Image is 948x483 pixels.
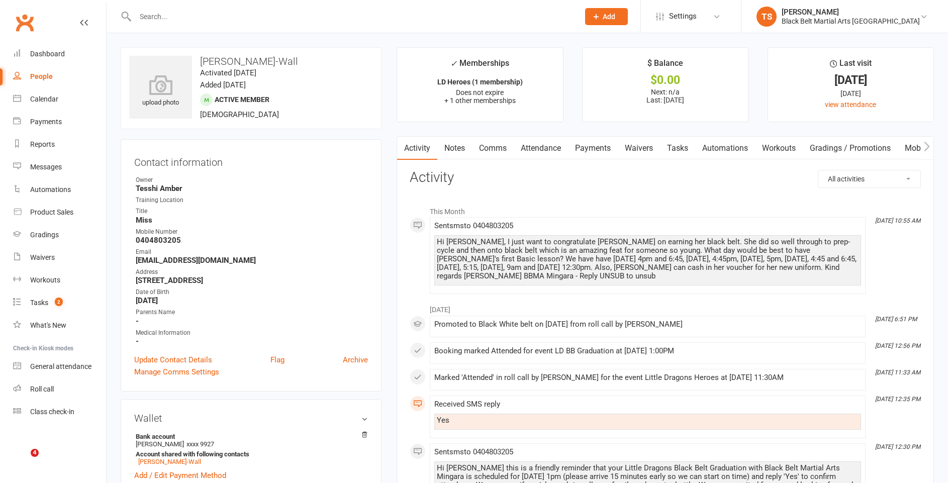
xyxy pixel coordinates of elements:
[136,175,368,185] div: Owner
[830,57,872,75] div: Last visit
[437,416,859,425] div: Yes
[777,75,924,85] div: [DATE]
[777,88,924,99] div: [DATE]
[134,354,212,366] a: Update Contact Details
[410,201,921,217] li: This Month
[30,208,73,216] div: Product Sales
[13,156,106,178] a: Messages
[434,400,861,409] div: Received SMS reply
[30,163,62,171] div: Messages
[13,269,106,292] a: Workouts
[30,118,62,126] div: Payments
[437,137,472,160] a: Notes
[756,7,777,27] div: TS
[186,440,214,448] span: xxxx 9927
[434,347,861,355] div: Booking marked Attended for event LD BB Graduation at [DATE] 1:00PM
[13,314,106,337] a: What's New
[875,443,920,450] i: [DATE] 12:30 PM
[136,328,368,338] div: Medical Information
[30,385,54,393] div: Roll call
[875,396,920,403] i: [DATE] 12:35 PM
[450,59,457,68] i: ✓
[875,369,920,376] i: [DATE] 11:33 AM
[136,450,363,458] strong: Account shared with following contacts
[136,236,368,245] strong: 0404803205
[136,247,368,257] div: Email
[136,308,368,317] div: Parents Name
[397,137,437,160] a: Activity
[55,298,63,306] span: 2
[12,10,37,35] a: Clubworx
[434,373,861,382] div: Marked 'Attended' in roll call by [PERSON_NAME] for the event Little Dragons Heroes at [DATE] 11:...
[410,170,921,185] h3: Activity
[30,408,74,416] div: Class check-in
[437,238,859,280] div: Hi [PERSON_NAME], I just want to congratulate [PERSON_NAME] on earning her black belt. She did so...
[13,88,106,111] a: Calendar
[592,88,739,104] p: Next: n/a Last: [DATE]
[30,253,55,261] div: Waivers
[30,50,65,58] div: Dashboard
[592,75,739,85] div: $0.00
[13,246,106,269] a: Waivers
[825,101,876,109] a: view attendance
[618,137,660,160] a: Waivers
[136,296,368,305] strong: [DATE]
[215,95,269,104] span: Active member
[875,342,920,349] i: [DATE] 12:56 PM
[136,287,368,297] div: Date of Birth
[136,256,368,265] strong: [EMAIL_ADDRESS][DOMAIN_NAME]
[129,75,192,108] div: upload photo
[755,137,803,160] a: Workouts
[134,366,219,378] a: Manage Comms Settings
[13,43,106,65] a: Dashboard
[200,80,246,89] time: Added [DATE]
[603,13,615,21] span: Add
[434,447,513,456] span: Sent sms to 0404803205
[136,433,363,440] strong: Bank account
[13,355,106,378] a: General attendance kiosk mode
[660,137,695,160] a: Tasks
[136,207,368,216] div: Title
[136,276,368,285] strong: [STREET_ADDRESS]
[134,431,368,467] li: [PERSON_NAME]
[136,216,368,225] strong: Miss
[30,185,71,194] div: Automations
[132,10,572,24] input: Search...
[13,111,106,133] a: Payments
[136,317,368,326] strong: -
[30,140,55,148] div: Reports
[200,110,279,119] span: [DEMOGRAPHIC_DATA]
[30,95,58,103] div: Calendar
[134,153,368,168] h3: Contact information
[782,8,920,17] div: [PERSON_NAME]
[434,320,861,329] div: Promoted to Black White belt on [DATE] from roll call by [PERSON_NAME]
[434,221,513,230] span: Sent sms to 0404803205
[472,137,514,160] a: Comms
[13,378,106,401] a: Roll call
[136,227,368,237] div: Mobile Number
[803,137,898,160] a: Gradings / Promotions
[30,321,66,329] div: What's New
[669,5,697,28] span: Settings
[13,401,106,423] a: Class kiosk mode
[30,276,60,284] div: Workouts
[138,458,201,465] a: [PERSON_NAME]-Wall
[875,217,920,224] i: [DATE] 10:55 AM
[134,413,368,424] h3: Wallet
[782,17,920,26] div: Black Belt Martial Arts [GEOGRAPHIC_DATA]
[136,196,368,205] div: Training Location
[10,449,34,473] iframe: Intercom live chat
[568,137,618,160] a: Payments
[200,68,256,77] time: Activated [DATE]
[13,224,106,246] a: Gradings
[343,354,368,366] a: Archive
[31,449,39,457] span: 4
[30,362,91,370] div: General attendance
[444,96,516,105] span: + 1 other memberships
[30,72,53,80] div: People
[270,354,285,366] a: Flag
[136,184,368,193] strong: Tesshi Amber
[875,316,917,323] i: [DATE] 6:51 PM
[456,88,504,96] span: Does not expire
[13,178,106,201] a: Automations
